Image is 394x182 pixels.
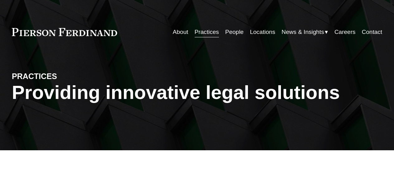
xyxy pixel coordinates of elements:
a: About [173,26,188,38]
a: Careers [335,26,356,38]
a: Practices [195,26,219,38]
a: Locations [250,26,275,38]
a: Contact [362,26,382,38]
h4: PRACTICES [12,72,104,82]
span: News & Insights [282,27,324,37]
a: People [225,26,244,38]
h1: Providing innovative legal solutions [12,82,382,103]
a: folder dropdown [282,26,328,38]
